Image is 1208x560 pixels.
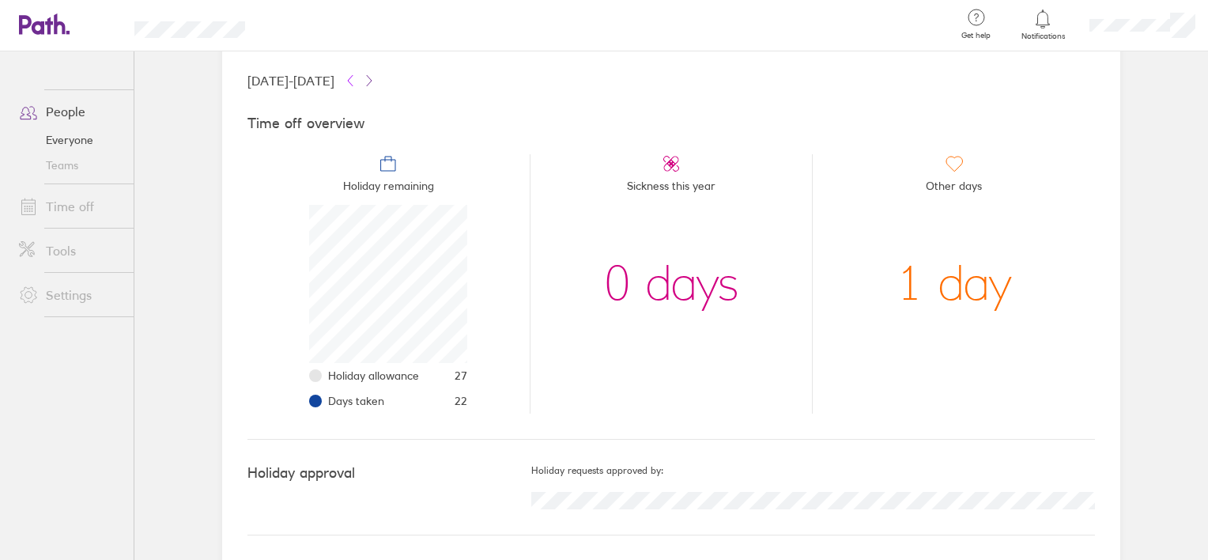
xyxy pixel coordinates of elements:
div: 0 days [604,205,739,363]
h4: Holiday approval [247,465,531,482]
span: Holiday allowance [328,369,419,382]
a: Settings [6,279,134,311]
h5: Holiday requests approved by: [531,465,1095,476]
span: Get help [950,31,1002,40]
span: Days taken [328,395,384,407]
span: 27 [455,369,467,382]
a: Time off [6,191,134,222]
div: 1 day [897,205,1012,363]
span: Other days [926,173,982,205]
span: Holiday remaining [343,173,434,205]
h4: Time off overview [247,115,1095,132]
a: Teams [6,153,134,178]
a: Everyone [6,127,134,153]
a: Notifications [1017,8,1069,41]
a: Tools [6,235,134,267]
span: [DATE] - [DATE] [247,74,334,88]
a: People [6,96,134,127]
span: Sickness this year [627,173,715,205]
span: Notifications [1017,32,1069,41]
span: 22 [455,395,467,407]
